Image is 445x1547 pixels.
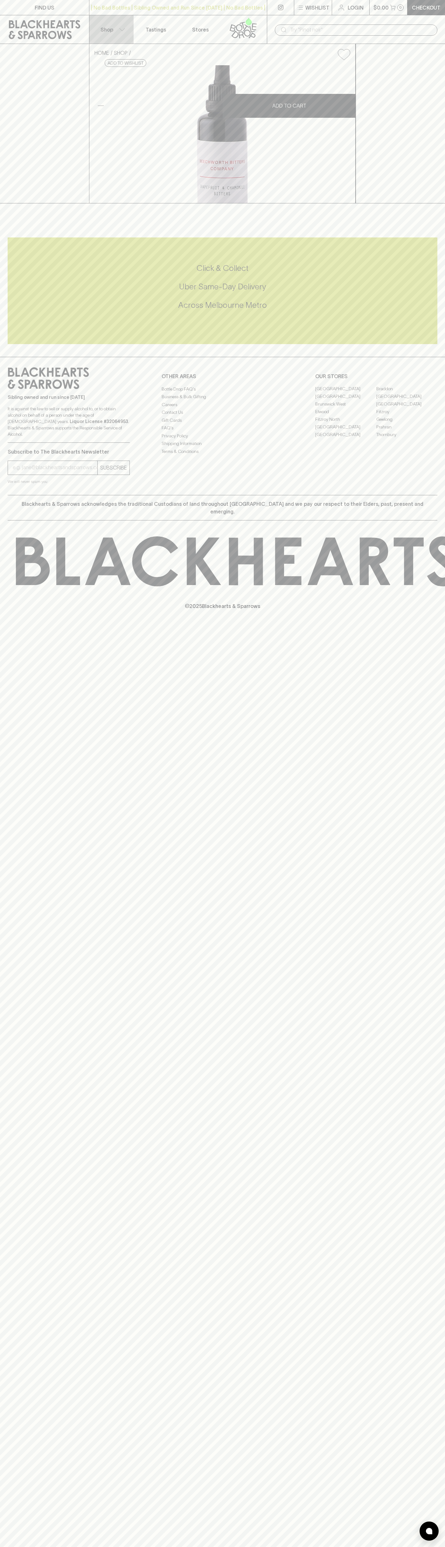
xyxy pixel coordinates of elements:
[89,15,134,44] button: Shop
[8,394,130,400] p: Sibling owned and run since [DATE]
[35,4,54,11] p: FIND US
[376,416,437,423] a: Geelong
[192,26,209,33] p: Stores
[8,300,437,310] h5: Across Melbourne Metro
[272,102,306,109] p: ADD TO CART
[105,59,146,67] button: Add to wishlist
[305,4,330,11] p: Wishlist
[315,372,437,380] p: OUR STORES
[162,401,284,408] a: Careers
[373,4,389,11] p: $0.00
[8,478,130,485] p: We will never spam you
[12,500,433,515] p: Blackhearts & Sparrows acknowledges the traditional Custodians of land throughout [GEOGRAPHIC_DAT...
[315,423,376,431] a: [GEOGRAPHIC_DATA]
[8,237,437,344] div: Call to action block
[8,263,437,273] h5: Click & Collect
[223,94,356,118] button: ADD TO CART
[114,50,128,56] a: SHOP
[399,6,402,9] p: 0
[315,385,376,393] a: [GEOGRAPHIC_DATA]
[376,408,437,416] a: Fitzroy
[335,46,353,63] button: Add to wishlist
[162,385,284,393] a: Bottle Drop FAQ's
[376,393,437,400] a: [GEOGRAPHIC_DATA]
[376,423,437,431] a: Prahran
[98,461,129,475] button: SUBSCRIBE
[162,432,284,440] a: Privacy Policy
[13,463,97,473] input: e.g. jane@blackheartsandsparrows.com.au
[162,409,284,416] a: Contact Us
[162,393,284,401] a: Business & Bulk Gifting
[315,431,376,439] a: [GEOGRAPHIC_DATA]
[8,406,130,437] p: It is against the law to sell or supply alcohol to, or to obtain alcohol on behalf of a person un...
[70,419,128,424] strong: Liquor License #32064953
[315,416,376,423] a: Fitzroy North
[100,464,127,471] p: SUBSCRIBE
[146,26,166,33] p: Tastings
[8,448,130,456] p: Subscribe to The Blackhearts Newsletter
[162,372,284,380] p: OTHER AREAS
[162,424,284,432] a: FAQ's
[315,393,376,400] a: [GEOGRAPHIC_DATA]
[315,408,376,416] a: Elwood
[8,281,437,292] h5: Uber Same-Day Delivery
[290,25,432,35] input: Try "Pinot noir"
[162,416,284,424] a: Gift Cards
[162,448,284,455] a: Terms & Conditions
[348,4,364,11] p: Login
[376,431,437,439] a: Thornbury
[178,15,223,44] a: Stores
[134,15,178,44] a: Tastings
[162,440,284,448] a: Shipping Information
[412,4,441,11] p: Checkout
[101,26,113,33] p: Shop
[94,50,109,56] a: HOME
[376,400,437,408] a: [GEOGRAPHIC_DATA]
[315,400,376,408] a: Brunswick West
[89,65,355,203] img: 28510.png
[376,385,437,393] a: Braddon
[426,1528,432,1534] img: bubble-icon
